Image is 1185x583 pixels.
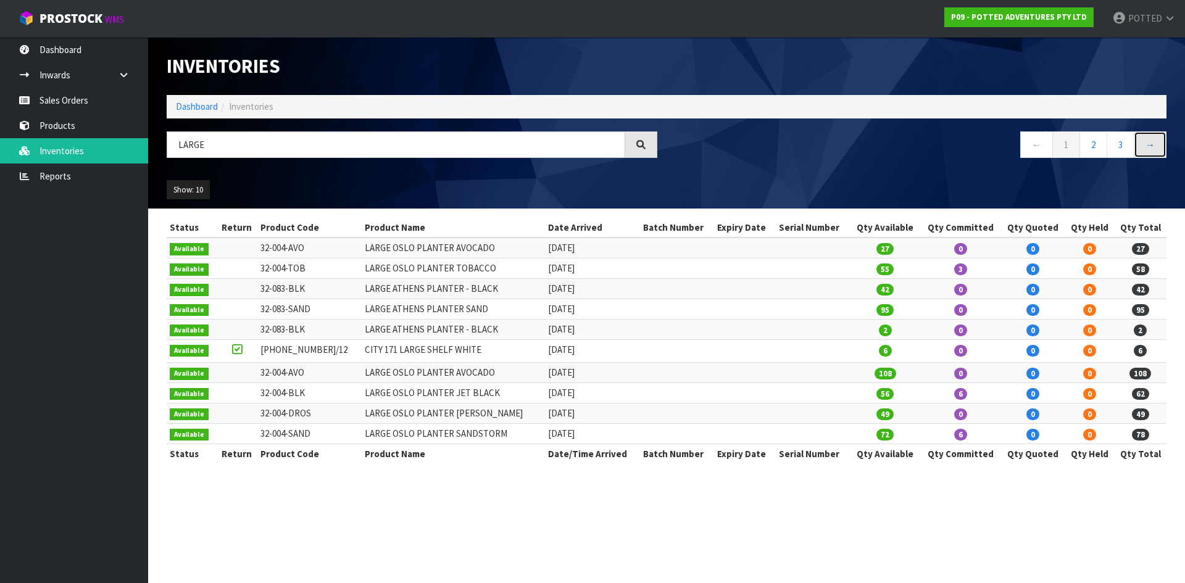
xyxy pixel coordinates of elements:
[676,131,1166,162] nav: Page navigation
[257,319,362,339] td: 32-083-BLK
[1134,325,1147,336] span: 2
[954,325,967,336] span: 0
[1083,429,1096,440] span: 0
[39,10,102,27] span: ProStock
[362,444,545,463] th: Product Name
[362,363,545,383] td: LARGE OSLO PLANTER AVOCADO
[879,325,892,336] span: 2
[257,218,362,238] th: Product Code
[1083,304,1096,316] span: 0
[362,383,545,403] td: LARGE OSLO PLANTER JET BLACK
[1132,388,1149,400] span: 62
[879,345,892,357] span: 6
[257,279,362,299] td: 32-083-BLK
[176,101,218,112] a: Dashboard
[1079,131,1107,158] a: 2
[1132,263,1149,275] span: 58
[362,403,545,423] td: LARGE OSLO PLANTER [PERSON_NAME]
[876,243,894,255] span: 27
[170,408,209,421] span: Available
[362,258,545,279] td: LARGE OSLO PLANTER TOBACCO
[1083,243,1096,255] span: 0
[1083,263,1096,275] span: 0
[1083,368,1096,379] span: 0
[776,218,850,238] th: Serial Number
[876,263,894,275] span: 55
[545,339,640,362] td: [DATE]
[362,218,545,238] th: Product Name
[1128,12,1162,24] span: POTTED
[545,423,640,444] td: [DATE]
[167,180,210,200] button: Show: 10
[257,363,362,383] td: 32-004-AVO
[1132,408,1149,420] span: 49
[1132,429,1149,440] span: 78
[1001,218,1065,238] th: Qty Quoted
[1026,388,1039,400] span: 0
[1083,388,1096,400] span: 0
[876,429,894,440] span: 72
[1134,131,1166,158] a: →
[1026,284,1039,296] span: 0
[876,304,894,316] span: 95
[19,10,34,26] img: cube-alt.png
[951,12,1087,22] strong: P09 - POTTED ADVENTURES PTY LTD
[954,345,967,357] span: 0
[362,279,545,299] td: LARGE ATHENS PLANTER - BLACK
[954,368,967,379] span: 0
[776,444,850,463] th: Serial Number
[1107,131,1134,158] a: 3
[714,218,775,238] th: Expiry Date
[545,444,640,463] th: Date/Time Arrived
[1065,218,1114,238] th: Qty Held
[954,388,967,400] span: 6
[920,444,1001,463] th: Qty Committed
[1129,368,1151,379] span: 108
[170,325,209,337] span: Available
[170,429,209,441] span: Available
[170,243,209,255] span: Available
[257,423,362,444] td: 32-004-SAND
[954,408,967,420] span: 0
[545,383,640,403] td: [DATE]
[545,279,640,299] td: [DATE]
[257,339,362,362] td: [PHONE_NUMBER]/12
[167,56,657,76] h1: Inventories
[1132,304,1149,316] span: 95
[545,403,640,423] td: [DATE]
[1052,131,1080,158] a: 1
[257,258,362,279] td: 32-004-TOB
[257,403,362,423] td: 32-004-DROS
[257,238,362,258] td: 32-004-AVO
[1026,263,1039,275] span: 0
[105,14,124,25] small: WMS
[217,444,257,463] th: Return
[1026,325,1039,336] span: 0
[170,284,209,296] span: Available
[170,368,209,380] span: Available
[1114,218,1166,238] th: Qty Total
[167,131,625,158] input: Search inventories
[1020,131,1053,158] a: ←
[170,263,209,276] span: Available
[1083,284,1096,296] span: 0
[362,339,545,362] td: CITY 171 LARGE SHELF WHITE
[257,383,362,403] td: 32-004-BLK
[1134,345,1147,357] span: 6
[167,444,217,463] th: Status
[714,444,775,463] th: Expiry Date
[545,363,640,383] td: [DATE]
[850,218,920,238] th: Qty Available
[954,284,967,296] span: 0
[362,299,545,320] td: LARGE ATHENS PLANTER SAND
[1001,444,1065,463] th: Qty Quoted
[545,218,640,238] th: Date Arrived
[229,101,273,112] span: Inventories
[640,218,715,238] th: Batch Number
[1026,304,1039,316] span: 0
[545,299,640,320] td: [DATE]
[545,238,640,258] td: [DATE]
[257,299,362,320] td: 32-083-SAND
[850,444,920,463] th: Qty Available
[954,429,967,440] span: 6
